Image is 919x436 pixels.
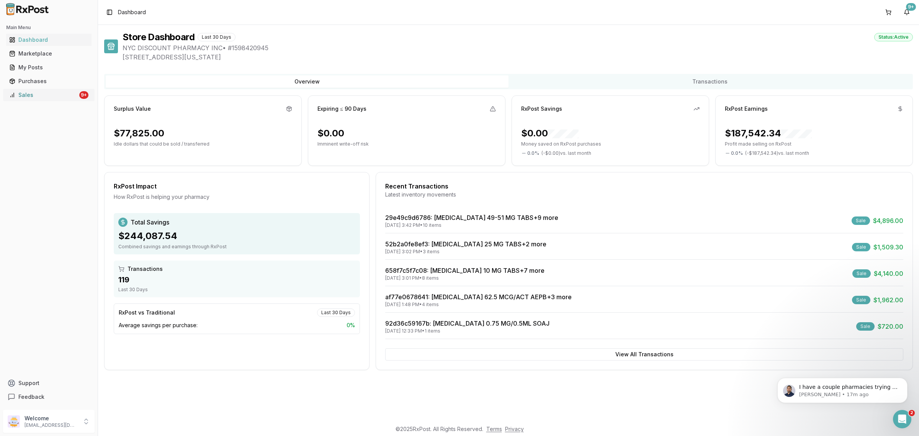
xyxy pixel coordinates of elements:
[521,105,562,113] div: RxPost Savings
[9,91,78,99] div: Sales
[725,127,812,139] div: $187,542.34
[6,74,92,88] a: Purchases
[766,362,919,415] iframe: Intercom notifications message
[893,410,911,428] iframe: Intercom live chat
[385,240,546,248] a: 52b2a0fe8ef3: [MEDICAL_DATA] 25 MG TABS+2 more
[3,390,95,404] button: Feedback
[317,127,344,139] div: $0.00
[874,269,903,278] span: $4,140.00
[118,8,146,16] span: Dashboard
[725,105,768,113] div: RxPost Earnings
[745,150,809,156] span: ( - $187,542.34 ) vs. last month
[385,191,903,198] div: Latest inventory movements
[385,214,558,221] a: 29e49c9d6786: [MEDICAL_DATA] 49-51 MG TABS+9 more
[317,105,366,113] div: Expiring ≤ 90 Days
[385,348,903,361] button: View All Transactions
[128,265,163,273] span: Transactions
[505,426,524,432] a: Privacy
[906,3,916,11] div: 9+
[874,33,913,41] div: Status: Active
[852,243,870,251] div: Sale
[852,269,871,278] div: Sale
[118,8,146,16] nav: breadcrumb
[878,322,903,331] span: $720.00
[114,193,360,201] div: How RxPost is helping your pharmacy
[114,141,292,147] p: Idle dollars that could be sold / transferred
[385,328,549,334] div: [DATE] 12:33 PM • 1 items
[521,141,700,147] p: Money saved on RxPost purchases
[385,222,558,228] div: [DATE] 3:42 PM • 10 items
[725,141,903,147] p: Profit made selling on RxPost
[909,410,915,416] span: 2
[119,321,198,329] span: Average savings per purchase:
[114,105,151,113] div: Surplus Value
[521,127,579,139] div: $0.00
[8,415,20,428] img: User avatar
[385,293,572,301] a: af77e0678641: [MEDICAL_DATA] 62.5 MCG/ACT AEPB+3 more
[852,296,870,304] div: Sale
[9,64,88,71] div: My Posts
[873,216,903,225] span: $4,896.00
[119,309,175,316] div: RxPost vs Traditional
[731,150,743,156] span: 0.0 %
[3,34,95,46] button: Dashboard
[6,88,92,102] a: Sales9+
[6,33,92,47] a: Dashboard
[385,267,545,274] a: 658f7c5f7c08: [MEDICAL_DATA] 10 MG TABS+7 more
[25,422,78,428] p: [EMAIL_ADDRESS][DOMAIN_NAME]
[3,89,95,101] button: Sales9+
[9,50,88,57] div: Marketplace
[9,77,88,85] div: Purchases
[9,36,88,44] div: Dashboard
[385,275,545,281] div: [DATE] 3:01 PM • 8 items
[317,308,355,317] div: Last 30 Days
[3,48,95,60] button: Marketplace
[385,249,546,255] div: [DATE] 3:02 PM • 3 items
[385,320,549,327] a: 92d36c59167b: [MEDICAL_DATA] 0.75 MG/0.5ML SOAJ
[131,218,169,227] span: Total Savings
[347,321,355,329] span: 0 %
[873,295,903,305] span: $1,962.00
[541,150,591,156] span: ( - $0.00 ) vs. last month
[123,31,195,43] h1: Store Dashboard
[3,61,95,74] button: My Posts
[3,3,52,15] img: RxPost Logo
[3,376,95,390] button: Support
[486,426,502,432] a: Terms
[385,182,903,191] div: Recent Transactions
[114,127,164,139] div: $77,825.00
[106,75,509,88] button: Overview
[3,75,95,87] button: Purchases
[901,6,913,18] button: 9+
[527,150,539,156] span: 0.0 %
[123,43,913,52] span: NYC DISCOUNT PHARMACY INC • # 1598420945
[118,274,355,285] div: 119
[114,182,360,191] div: RxPost Impact
[198,33,235,41] div: Last 30 Days
[118,287,355,293] div: Last 30 Days
[79,91,88,99] div: 9+
[873,243,903,252] span: $1,509.30
[6,61,92,74] a: My Posts
[25,415,78,422] p: Welcome
[123,52,913,62] span: [STREET_ADDRESS][US_STATE]
[856,322,875,331] div: Sale
[118,244,355,250] div: Combined savings and earnings through RxPost
[317,141,496,147] p: Imminent write-off risk
[385,302,572,308] div: [DATE] 1:48 PM • 4 items
[6,25,92,31] h2: Main Menu
[852,216,870,225] div: Sale
[18,393,44,401] span: Feedback
[509,75,911,88] button: Transactions
[118,230,355,242] div: $244,087.54
[6,47,92,61] a: Marketplace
